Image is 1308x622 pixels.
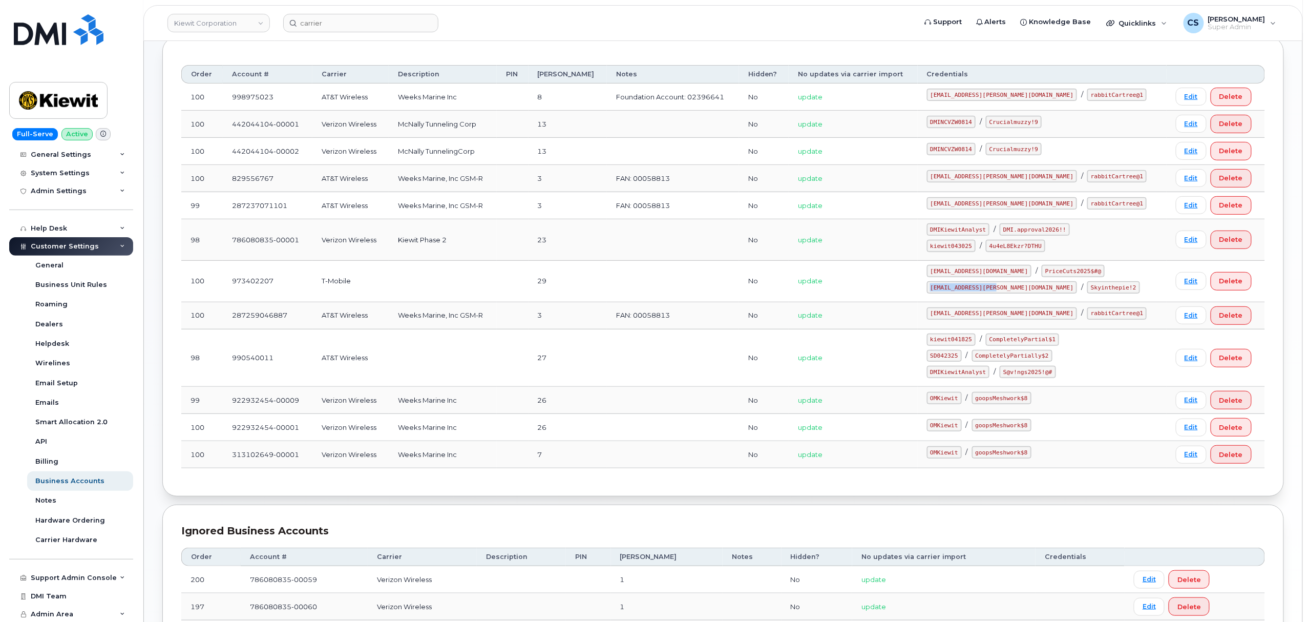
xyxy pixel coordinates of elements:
[607,165,739,192] td: FAN: 00058813
[927,143,976,155] code: DMINCVZW0814
[927,223,990,236] code: DMIKiewitAnalyst
[1081,308,1083,317] span: /
[798,201,822,210] span: update
[611,566,723,593] td: 1
[181,302,223,329] td: 100
[1029,17,1091,27] span: Knowledge Base
[927,446,962,459] code: OMKiewit
[1219,450,1243,460] span: Delete
[1081,90,1083,98] span: /
[223,441,312,468] td: 313102649-00001
[529,387,607,414] td: 26
[798,423,822,431] span: update
[389,219,497,261] td: Kiewit Phase 2
[798,354,822,362] span: update
[798,174,822,182] span: update
[980,241,982,250] span: /
[861,575,886,584] span: update
[529,219,607,261] td: 23
[181,219,223,261] td: 98
[927,334,976,346] code: kiewit041825
[972,350,1052,362] code: CompletelyPartially$2
[312,261,389,302] td: T-Mobile
[1100,13,1174,33] div: Quicklinks
[181,524,1265,538] div: Ignored Business Accounts
[1081,172,1083,180] span: /
[1169,597,1210,616] button: Delete
[223,414,312,441] td: 922932454-00001
[312,387,389,414] td: Verizon Wireless
[223,387,312,414] td: 922932454-00009
[739,302,789,329] td: No
[1219,396,1243,405] span: Delete
[611,593,723,620] td: 1
[1087,307,1147,320] code: rabbitCartree@1
[1176,446,1207,464] a: Edit
[529,165,607,192] td: 3
[1219,146,1243,156] span: Delete
[739,84,789,111] td: No
[1211,115,1252,133] button: Delete
[607,192,739,219] td: FAN: 00058813
[241,548,368,566] th: Account #
[972,392,1031,404] code: goopsMeshwork$8
[1219,235,1243,244] span: Delete
[1177,602,1201,612] span: Delete
[1176,349,1207,367] a: Edit
[966,421,968,429] span: /
[181,441,223,468] td: 100
[927,265,1032,277] code: [EMAIL_ADDRESS][DOMAIN_NAME]
[1176,169,1207,187] a: Edit
[1219,310,1243,320] span: Delete
[986,334,1059,346] code: CompletelyPartial$1
[181,111,223,138] td: 100
[529,329,607,387] td: 27
[927,307,1078,320] code: [EMAIL_ADDRESS][PERSON_NAME][DOMAIN_NAME]
[1188,17,1199,29] span: CS
[1042,265,1105,277] code: PriceCuts2025$#@
[389,192,497,219] td: Weeks Marine, Inc GSM-R
[1263,577,1300,614] iframe: Messenger Launcher
[798,120,822,128] span: update
[529,192,607,219] td: 3
[861,603,886,611] span: update
[739,261,789,302] td: No
[927,392,962,404] code: OMKiewit
[1219,353,1243,363] span: Delete
[1176,306,1207,324] a: Edit
[927,89,1078,101] code: [EMAIL_ADDRESS][PERSON_NAME][DOMAIN_NAME]
[739,441,789,468] td: No
[223,84,312,111] td: 998975023
[529,302,607,329] td: 3
[312,84,389,111] td: AT&T Wireless
[966,448,968,456] span: /
[389,165,497,192] td: Weeks Marine, Inc GSM-R
[389,138,497,165] td: McNally TunnelingCorp
[607,65,739,84] th: Notes
[1000,223,1069,236] code: DMI.approval2026!!
[389,84,497,111] td: Weeks Marine Inc
[529,84,607,111] td: 8
[181,593,241,620] td: 197
[927,197,1078,210] code: [EMAIL_ADDRESS][PERSON_NAME][DOMAIN_NAME]
[1211,445,1252,464] button: Delete
[1036,548,1125,566] th: Credentials
[1211,196,1252,215] button: Delete
[477,548,566,566] th: Description
[782,548,852,566] th: Hidden?
[1211,272,1252,291] button: Delete
[181,414,223,441] td: 100
[1211,231,1252,249] button: Delete
[611,548,723,566] th: [PERSON_NAME]
[1219,92,1243,101] span: Delete
[1087,281,1140,294] code: Skyinthepie!2
[389,65,497,84] th: Description
[181,566,241,593] td: 200
[223,219,312,261] td: 786080835-00001
[529,138,607,165] td: 13
[1208,15,1265,23] span: [PERSON_NAME]
[1219,423,1243,432] span: Delete
[223,165,312,192] td: 829556767
[782,593,852,620] td: No
[1211,142,1252,160] button: Delete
